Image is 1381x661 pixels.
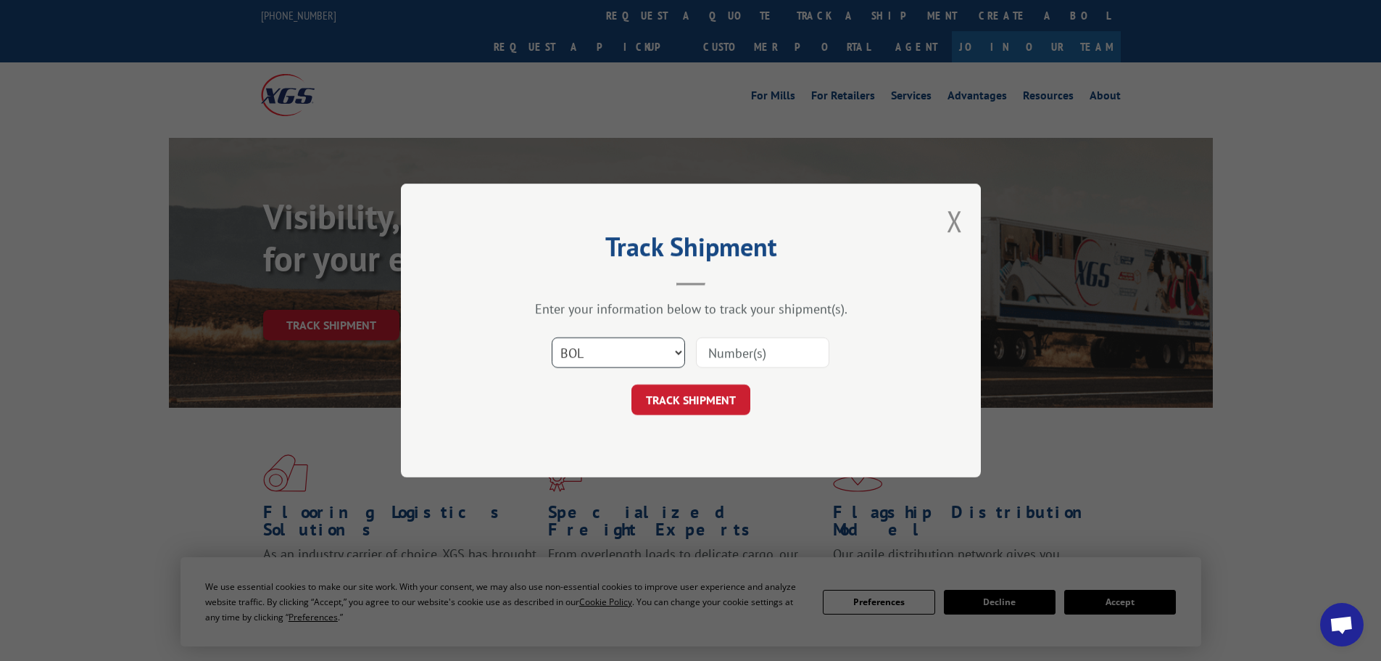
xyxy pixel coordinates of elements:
input: Number(s) [696,337,829,368]
button: TRACK SHIPMENT [631,385,750,415]
h2: Track Shipment [473,237,908,264]
button: Close modal [947,202,963,240]
div: Enter your information below to track your shipment(s). [473,300,908,317]
div: Open chat [1320,603,1364,646]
